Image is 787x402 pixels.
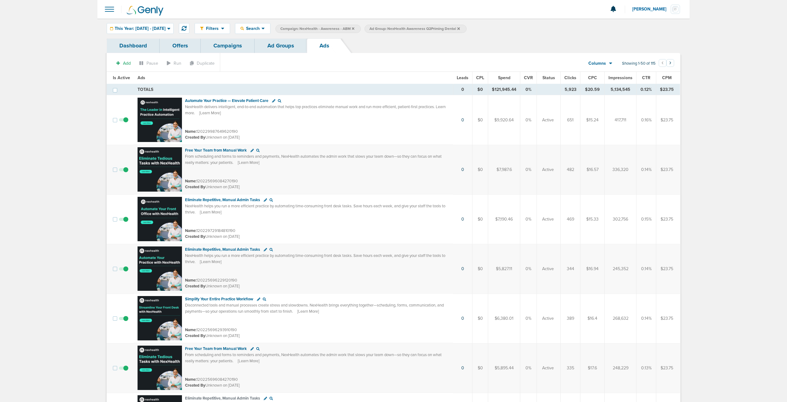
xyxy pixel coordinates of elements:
span: Add [123,61,131,66]
a: 0 [461,117,464,123]
span: From scheduling and forms to reminders and payments, NexHealth automates the admin work that slow... [185,154,442,165]
small: 120229987649620190 [185,129,238,134]
td: 469 [561,194,580,244]
td: 0.14% [637,145,656,194]
span: Free Your Team from Manual Work [185,148,247,153]
span: CPL [476,75,484,80]
td: $15.24 [580,95,605,145]
span: Is Active [113,75,130,80]
td: 0% [520,84,537,95]
span: Active [542,365,554,371]
td: $23.75 [656,294,680,343]
span: Free Your Team from Manual Work [185,346,247,351]
td: 5,134,545 [605,84,637,95]
span: Simplify Your Entire Practice Workflow [185,297,253,302]
td: 0% [520,294,537,343]
td: 248,229 [605,343,637,393]
a: 0 [461,365,464,371]
a: 0 [461,217,464,222]
small: 120225696084270190 [185,377,238,382]
small: 120225696084270190 [185,179,238,184]
span: Disconnected tools and manual processes create stress and slowdowns. NexHealth brings everything ... [185,303,444,314]
td: 0.15% [637,194,656,244]
span: Created By [185,333,205,338]
span: Active [542,315,554,322]
span: Eliminate Repetitive, Manual Admin Tasks [185,197,260,202]
span: Ad Group: NexHealth Awareness Q2Priming Dental [369,26,460,31]
td: TOTALS [134,84,453,95]
td: $121,945.44 [488,84,520,95]
span: Name: [185,179,196,184]
span: [Learn More] [297,309,319,314]
span: [Learn More] [238,160,259,165]
span: This Year: [DATE] - [DATE] [115,26,166,31]
td: $0 [472,84,488,95]
td: $17.6 [580,343,605,393]
td: 0.14% [637,244,656,294]
a: Ad Groups [255,39,307,53]
span: Leads [457,75,468,80]
td: 0% [520,244,537,294]
span: Name: [185,228,196,233]
span: [Learn More] [199,110,221,116]
span: Name: [185,129,196,134]
span: CPC [588,75,597,80]
td: $0 [472,343,488,393]
td: $0 [472,95,488,145]
span: NexHealth helps you run a more efficient practice by automating time-consuming front desk tasks. ... [185,253,445,264]
td: 0.12% [637,84,656,95]
td: 0% [520,95,537,145]
span: [Learn More] [200,259,221,265]
small: 120225696293910190 [185,327,237,332]
span: Active [542,117,554,123]
td: $23.75 [656,194,680,244]
span: Created By [185,383,205,388]
td: 335 [561,343,580,393]
td: $5,895.44 [488,343,520,393]
td: $7,190.46 [488,194,520,244]
span: Active [542,167,554,173]
td: $23.75 [656,84,680,95]
td: $0 [472,145,488,194]
small: 120225696229120190 [185,278,237,283]
small: Unknown on [DATE] [185,234,240,239]
td: $6,380.01 [488,294,520,343]
small: 120229729184810190 [185,228,235,233]
span: Spend [498,75,510,80]
td: $23.75 [656,244,680,294]
img: Ad image [138,197,182,241]
img: Ad image [138,246,182,291]
td: $20.59 [580,84,605,95]
img: Genly [127,6,163,16]
small: Unknown on [DATE] [185,333,240,339]
span: Created By [185,234,205,239]
a: Dashboard [107,39,160,53]
td: 389 [561,294,580,343]
span: Clicks [564,75,576,80]
span: Eliminate Repetitive, Manual Admin Tasks [185,396,260,401]
td: 0.16% [637,95,656,145]
td: 0 [453,84,472,95]
span: Columns [588,60,606,67]
span: Filters [204,26,221,31]
a: 0 [461,167,464,172]
td: 336,320 [605,145,637,194]
td: 0.13% [637,343,656,393]
span: Eliminate Repetitive, Manual Admin Tasks [185,247,260,252]
td: 302,756 [605,194,637,244]
td: $7,987.6 [488,145,520,194]
td: 0% [520,194,537,244]
span: Search [244,26,262,31]
a: Campaigns [201,39,255,53]
ul: Pagination [659,60,674,67]
span: Ads [138,75,145,80]
span: Impressions [608,75,632,80]
a: 0 [461,316,464,321]
small: Unknown on [DATE] [185,283,240,289]
td: $23.75 [656,343,680,393]
td: 268,632 [605,294,637,343]
span: Name: [185,377,196,382]
img: Ad image [138,147,182,192]
td: $5,827.11 [488,244,520,294]
span: CPM [662,75,672,80]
